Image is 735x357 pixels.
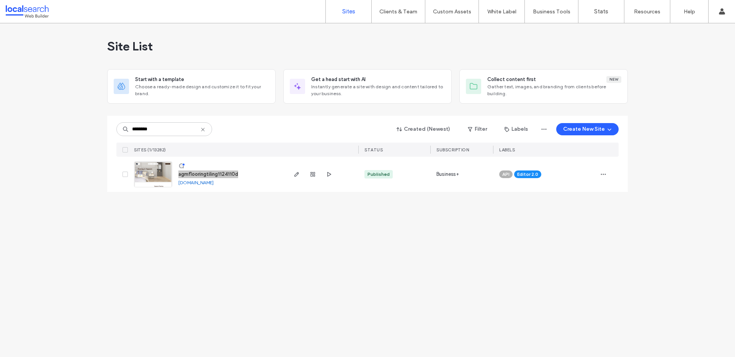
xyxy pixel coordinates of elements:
[135,76,184,83] span: Start with a template
[283,69,452,104] div: Get a head start with AIInstantly generate a site with design and content tailored to your business.
[556,123,619,135] button: Create New Site
[487,83,621,97] span: Gather text, images, and branding from clients before building.
[684,8,695,15] label: Help
[134,147,166,153] span: SITES (1/13282)
[433,8,471,15] label: Custom Assets
[487,76,536,83] span: Collect content first
[634,8,660,15] label: Resources
[460,123,495,135] button: Filter
[436,147,469,153] span: SUBSCRIPTION
[606,76,621,83] div: New
[502,171,510,178] span: API
[364,147,383,153] span: STATUS
[135,83,269,97] span: Choose a ready-made design and customize it to fit your brand.
[342,8,355,15] label: Sites
[498,123,535,135] button: Labels
[311,76,366,83] span: Get a head start with AI
[517,171,538,178] span: Editor 2.0
[533,8,570,15] label: Business Tools
[178,180,214,185] a: [DOMAIN_NAME]
[390,123,457,135] button: Created (Newest)
[487,8,516,15] label: White Label
[379,8,417,15] label: Clients & Team
[18,5,33,12] span: Help
[367,171,390,178] div: Published
[459,69,628,104] div: Collect content firstNewGather text, images, and branding from clients before building.
[107,69,276,104] div: Start with a templateChoose a ready-made design and customize it to fit your brand.
[594,8,608,15] label: Stats
[107,39,153,54] span: Site List
[178,171,238,177] a: agmflooringtiling1124110d
[311,83,445,97] span: Instantly generate a site with design and content tailored to your business.
[436,170,459,178] span: Business+
[499,147,515,153] span: LABELS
